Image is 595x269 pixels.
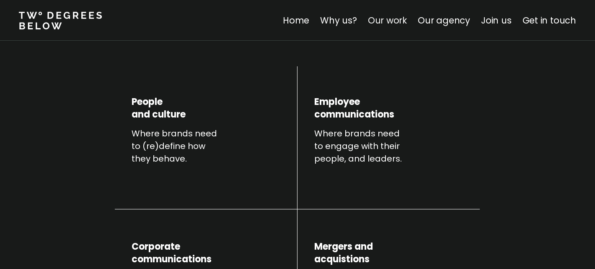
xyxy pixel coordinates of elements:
[418,14,470,26] a: Our agency
[314,71,394,121] h4: Employee communications
[320,14,357,26] a: Why us?
[132,71,186,121] h4: People and culture
[314,127,416,165] p: Where brands need to engage with their people, and leaders.
[481,14,512,26] a: Join us
[132,228,212,266] h4: Corporate communications
[368,14,407,26] a: Our work
[283,14,309,26] a: Home
[314,228,373,266] h4: Mergers and acquistions
[523,14,576,26] a: Get in touch
[132,127,234,165] p: Where brands need to (re)define how they behave.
